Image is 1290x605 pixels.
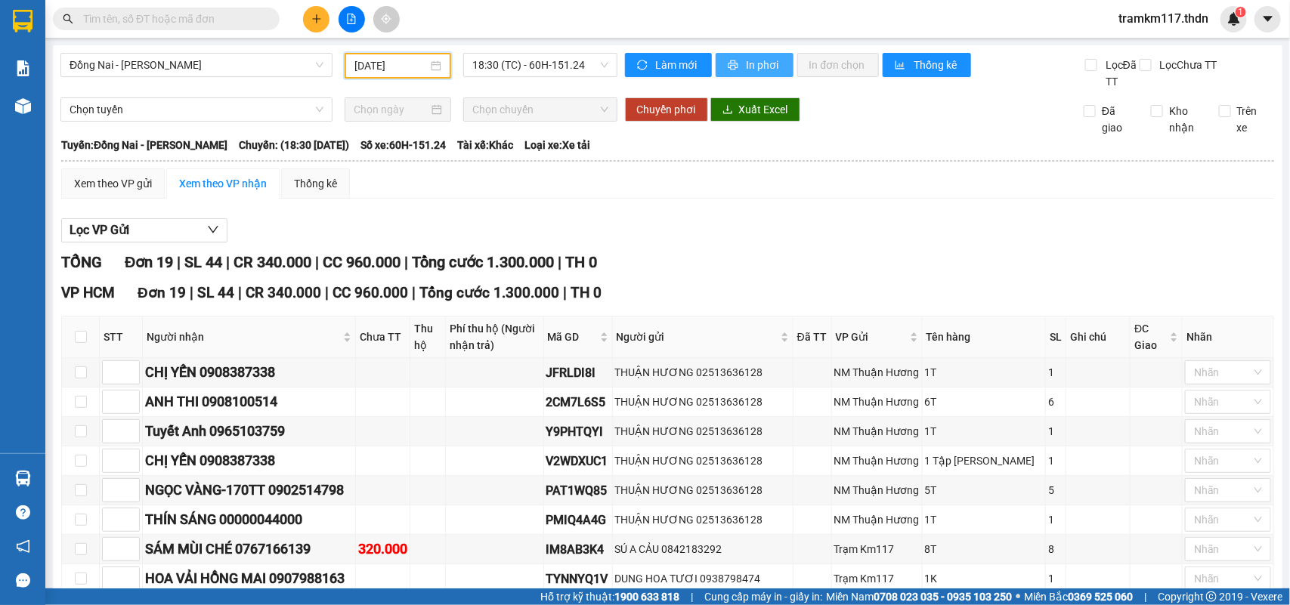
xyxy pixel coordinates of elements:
td: JFRLDI8I [544,358,613,387]
img: solution-icon [15,60,31,76]
span: VP Gửi [836,329,907,345]
div: THUẬN HƯƠNG 02513636128 [615,423,790,440]
span: SL 44 [197,284,234,301]
span: Đồng Nai - Hồ Chí Minh [70,54,323,76]
strong: 1900 633 818 [614,591,679,603]
img: warehouse-icon [15,471,31,486]
button: downloadXuất Excel [710,97,800,122]
div: CHỊ YẾN 0908387338 [145,362,353,383]
span: CR 340.000 [246,284,321,301]
span: printer [728,60,741,72]
td: PAT1WQ85 [544,476,613,505]
button: Chuyển phơi [625,97,708,122]
input: Chọn ngày [354,101,428,118]
td: Trạm Km117 [832,535,923,564]
div: 2CM7L6S5 [546,393,610,412]
input: 11/08/2025 [354,57,428,74]
div: 1 [1048,423,1063,440]
span: Cung cấp máy in - giấy in: [704,588,822,605]
button: Lọc VP Gửi [61,218,227,242]
div: HOA VẢI HỒNG MAI 0907988163 [145,568,353,589]
td: NM Thuận Hương [832,446,923,476]
div: NM Thuận Hương [834,482,920,499]
div: THUẬN HƯƠNG 02513636128 [615,482,790,499]
span: Loại xe: Xe tải [524,137,590,153]
div: THÍN SÁNG 00000044000 [145,509,353,530]
div: 1 Tập [PERSON_NAME] [925,452,1044,469]
div: IM8AB3K4 [546,540,610,559]
div: Trạm Km117 [834,570,920,587]
span: SL 44 [184,253,222,271]
div: 1 [1048,511,1063,528]
div: Y9PHTQYI [546,422,610,441]
span: Miền Nam [826,588,1012,605]
span: Số xe: 60H-151.24 [360,137,446,153]
div: THUẬN HƯƠNG 02513636128 [615,364,790,381]
th: SL [1046,316,1066,358]
span: Lọc Chưa TT [1154,57,1220,73]
td: TYNNYQ1V [544,564,613,594]
div: Trạm Km117 [834,541,920,557]
span: download [722,104,733,116]
div: JFRLDI8I [546,363,610,382]
span: 18:30 (TC) - 60H-151.24 [472,54,608,76]
span: file-add [346,14,357,24]
div: 8T [925,541,1044,557]
span: ĐC Giao [1134,320,1166,353]
div: CHỊ YẾN 0908387338 [145,450,353,471]
td: IM8AB3K4 [544,535,613,564]
img: logo-vxr [13,10,32,32]
div: 5T [925,482,1044,499]
div: PMIQ4A4G [546,511,610,529]
span: plus [311,14,322,24]
td: NM Thuận Hương [832,387,923,417]
td: V2WDXUC1 [544,446,613,476]
span: notification [16,539,30,554]
div: ANH THI 0908100514 [145,391,353,412]
span: Người gửi [617,329,778,345]
th: Phí thu hộ (Người nhận trả) [446,316,543,358]
div: 1K [925,570,1044,587]
span: TH 0 [565,253,597,271]
button: bar-chartThống kê [883,53,971,77]
td: NM Thuận Hương [832,417,923,446]
span: Đơn 19 [125,253,173,271]
div: 6 [1048,394,1063,410]
button: In đơn chọn [797,53,880,77]
b: Tuyến: Đồng Nai - [PERSON_NAME] [61,139,227,151]
span: Xuất Excel [739,101,788,118]
span: Trên xe [1231,103,1275,136]
span: aim [381,14,391,24]
span: | [315,253,319,271]
span: TỔNG [61,253,102,271]
span: Lọc VP Gửi [70,221,129,239]
td: Trạm Km117 [832,564,923,594]
div: Xem theo VP nhận [179,175,267,192]
div: V2WDXUC1 [546,452,610,471]
span: Mã GD [548,329,597,345]
span: tramkm117.thdn [1106,9,1220,28]
span: Hỗ trợ kỹ thuật: [540,588,679,605]
div: NM Thuận Hương [834,423,920,440]
div: NM Thuận Hương [834,364,920,381]
span: | [226,253,230,271]
span: CC 960.000 [323,253,401,271]
th: Chưa TT [356,316,410,358]
td: NM Thuận Hương [832,476,923,505]
span: message [16,573,30,588]
span: search [63,14,73,24]
input: Tìm tên, số ĐT hoặc mã đơn [83,11,261,27]
span: Kho nhận [1163,103,1207,136]
span: | [325,284,329,301]
span: TH 0 [571,284,602,301]
span: Miền Bắc [1024,588,1133,605]
div: THUẬN HƯƠNG 02513636128 [615,511,790,528]
span: Tổng cước 1.300.000 [412,253,554,271]
div: Nhãn [1186,329,1270,345]
button: printerIn phơi [716,53,793,77]
div: THUẬN HƯƠNG 02513636128 [615,394,790,410]
th: STT [100,316,143,358]
span: | [412,284,416,301]
div: 320.000 [358,539,407,560]
div: NM Thuận Hương [834,452,920,469]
